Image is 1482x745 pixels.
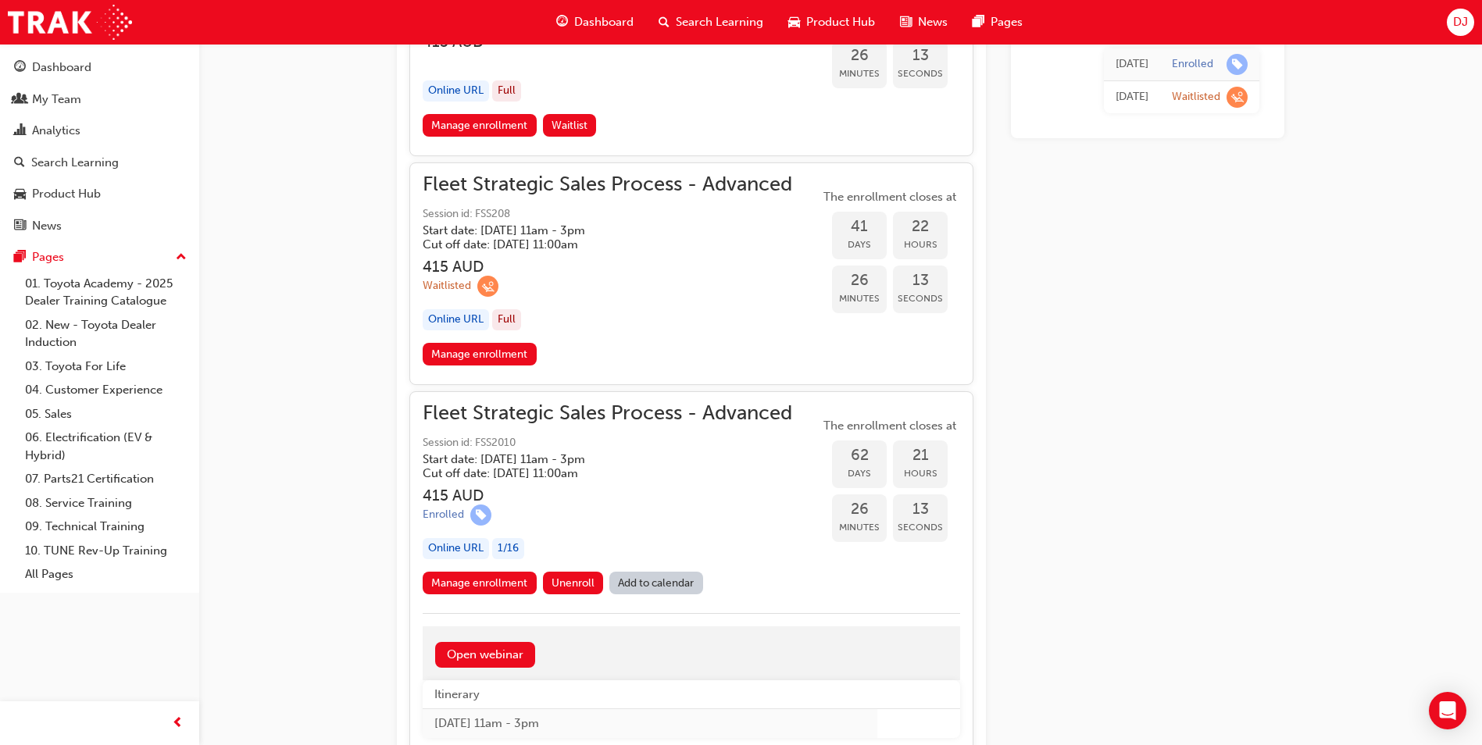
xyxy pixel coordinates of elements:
div: Enrolled [423,508,464,522]
span: 26 [832,47,887,65]
a: 10. TUNE Rev-Up Training [19,539,193,563]
span: news-icon [900,12,912,32]
a: Dashboard [6,53,193,82]
a: news-iconNews [887,6,960,38]
button: Pages [6,243,193,272]
span: Seconds [893,519,948,536]
button: DashboardMy TeamAnalyticsSearch LearningProduct HubNews [6,50,193,243]
a: 06. Electrification (EV & Hybrid) [19,426,193,467]
div: News [32,217,62,235]
span: Minutes [832,65,887,83]
span: pages-icon [14,251,26,265]
a: All Pages [19,562,193,586]
span: learningRecordVerb_WAITLIST-icon [1227,87,1248,108]
span: Dashboard [574,13,634,31]
span: up-icon [176,248,187,268]
a: 04. Customer Experience [19,378,193,402]
span: search-icon [659,12,670,32]
span: learningRecordVerb_ENROLL-icon [470,504,491,526]
a: Manage enrollment [423,343,537,365]
span: Minutes [832,519,887,536]
div: Open Intercom Messenger [1429,692,1466,729]
div: Mon Aug 11 2025 17:18:15 GMT+1000 (Australian Eastern Standard Time) [1116,88,1148,106]
span: Unenroll [552,576,595,590]
h3: 415 AUD [423,258,792,276]
button: Fleet Strategic Sales Process - AdvancedSession id: FSS208Start date: [DATE] 11am - 3pm Cut off d... [423,176,960,372]
a: Search Learning [6,148,193,177]
a: Open webinar [435,642,535,668]
div: Dashboard [32,59,91,77]
h5: Cut off date: [DATE] 11:00am [423,237,767,251]
a: 08. Service Training [19,491,193,515]
td: [DATE] 11am - 3pm [423,709,877,738]
div: Full [492,80,521,102]
span: 22 [893,218,948,236]
span: Days [832,236,887,254]
span: The enrollment closes at [820,417,960,435]
span: Minutes [832,290,887,308]
span: people-icon [14,93,26,107]
div: Search Learning [31,154,119,172]
span: Session id: FSS208 [423,205,792,223]
span: news-icon [14,219,26,233]
a: car-iconProduct Hub [776,6,887,38]
h5: Start date: [DATE] 11am - 3pm [423,452,767,466]
a: 09. Technical Training [19,515,193,539]
a: search-iconSearch Learning [646,6,776,38]
span: guage-icon [14,61,26,75]
span: News [918,13,948,31]
span: Session id: FSS2010 [423,434,792,452]
a: Manage enrollment [423,572,537,594]
a: pages-iconPages [960,6,1035,38]
th: Itinerary [423,680,877,709]
div: Pages [32,248,64,266]
span: 13 [893,272,948,290]
div: Thu Aug 21 2025 12:32:47 GMT+1000 (Australian Eastern Standard Time) [1116,55,1148,73]
span: learningRecordVerb_ENROLL-icon [1227,54,1248,75]
span: 13 [893,47,948,65]
a: Analytics [6,116,193,145]
button: Fleet Strategic Sales Process - AdvancedSession id: FSS2010Start date: [DATE] 11am - 3pm Cut off ... [423,405,960,601]
span: Search Learning [676,13,763,31]
span: Days [832,465,887,483]
span: Hours [893,236,948,254]
div: Product Hub [32,185,101,203]
span: 62 [832,447,887,465]
a: Product Hub [6,180,193,209]
div: Online URL [423,538,489,559]
div: Full [492,309,521,330]
span: Seconds [893,290,948,308]
span: Seconds [893,65,948,83]
h5: Start date: [DATE] 11am - 3pm [423,223,767,237]
div: Waitlisted [423,279,471,294]
a: My Team [6,85,193,114]
a: 02. New - Toyota Dealer Induction [19,313,193,355]
div: Analytics [32,122,80,140]
span: 41 [832,218,887,236]
button: Waitlist [543,114,597,137]
span: search-icon [14,156,25,170]
div: My Team [32,91,81,109]
span: Product Hub [806,13,875,31]
span: Waitlist [552,119,587,132]
div: Online URL [423,80,489,102]
span: 21 [893,447,948,465]
span: prev-icon [172,714,184,733]
button: Unenroll [543,572,604,594]
span: 13 [893,501,948,519]
a: Manage enrollment [423,114,537,137]
a: 05. Sales [19,402,193,426]
span: Fleet Strategic Sales Process - Advanced [423,176,792,194]
div: Enrolled [1172,57,1213,72]
span: The enrollment closes at [820,188,960,206]
button: DJ [1447,9,1474,36]
a: 01. Toyota Academy - 2025 Dealer Training Catalogue [19,272,193,313]
a: 07. Parts21 Certification [19,467,193,491]
span: Fleet Strategic Sales Process - Advanced [423,405,792,422]
span: DJ [1453,13,1468,31]
img: Trak [8,5,132,40]
span: 26 [832,501,887,519]
span: pages-icon [973,12,984,32]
